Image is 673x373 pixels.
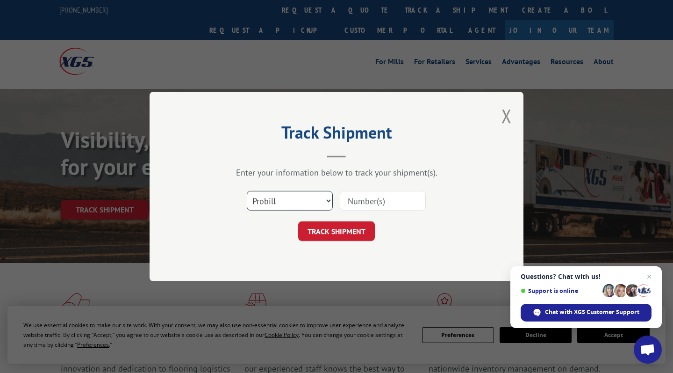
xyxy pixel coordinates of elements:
span: Questions? Chat with us! [521,273,652,280]
a: Open chat [634,336,662,364]
span: Support is online [521,287,599,294]
input: Number(s) [340,191,426,211]
div: Enter your information below to track your shipment(s). [196,167,477,178]
button: TRACK SHIPMENT [298,221,375,241]
span: Chat with XGS Customer Support [521,304,652,322]
span: Chat with XGS Customer Support [545,308,639,316]
button: Close modal [501,103,512,128]
h2: Track Shipment [196,126,477,144]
